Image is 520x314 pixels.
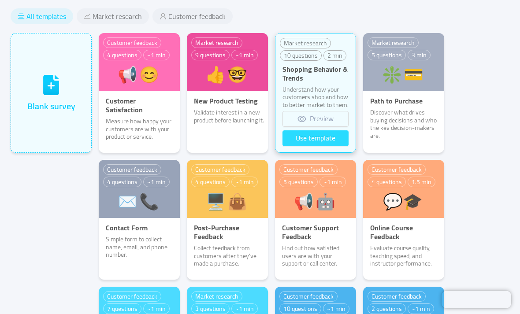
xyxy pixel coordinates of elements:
p: New Product Testing [187,96,268,105]
div: 🖥️👜 [191,193,264,209]
div: Customer feedback [368,291,426,302]
div: 4 questions [103,50,141,60]
div: Customer feedback [191,164,249,175]
div: Customer feedback [103,37,161,48]
div: Blank survey [27,100,75,113]
div: Customer feedback [368,164,426,175]
div: ~1 min [143,177,170,187]
button: Use template [282,130,349,146]
div: 4 questions [103,177,141,187]
div: ~1 min [323,303,349,314]
div: ~1 min [319,177,346,187]
div: Customer feedback [279,164,338,175]
p: Post-Purchase Feedback [187,223,268,241]
i: icon: user [160,13,167,20]
div: ~1 min [231,50,258,60]
p: Find out how satisfied users are with your support or call center. [275,244,356,268]
div: 9 questions [191,50,230,60]
div: 1.5 min [408,177,435,187]
div: ~1 min [408,303,434,314]
div: Market research [368,37,419,48]
span: Customer feedback [168,12,226,21]
div: 5 questions [368,50,406,60]
div: Customer feedback [103,164,161,175]
p: Online Course Feedback [363,223,444,241]
p: Evaluate course quality, teaching speed, and instructor performance. [363,244,444,268]
p: Shopping Behavior & Trends [275,65,356,82]
div: ✉️📞️️️ [103,193,175,209]
button: icon: eyePreview [282,111,349,127]
p: Customer Satisfaction [99,96,180,114]
p: Understand how your customers shop and how to better market to them. [275,86,356,109]
iframe: Chatra live chat [442,291,511,308]
div: Customer feedback [103,291,161,302]
div: 3 min [408,50,431,60]
p: Validate interest in a new product before launching it. [187,109,268,124]
div: Market research [280,38,331,48]
div: 10 questions [279,303,321,314]
div: 2 min [323,50,346,61]
div: 👍🤓 [191,66,264,82]
div: Customer feedback [279,291,338,302]
i: icon: stock [84,13,91,20]
div: Market research [191,37,242,48]
div: 📢😊️ [103,66,175,82]
div: 4 questions [368,177,406,187]
p: Simple form to collect name, email, and phone number. [99,236,180,259]
p: Path to Purchase [363,96,444,105]
div: 4 questions [191,177,230,187]
div: 💬‍🎓 [368,193,440,209]
div: ~1 min [143,303,170,314]
div: Market research [191,291,242,302]
div: 7 questions [103,303,141,314]
span: All templates [26,12,66,21]
div: ~1 min [231,303,258,314]
p: Contact Form [99,223,180,232]
div: ❇️💳 [368,66,440,82]
div: ~1 min [143,50,170,60]
div: 📢🤖 [279,193,352,209]
p: Measure how happy your customers are with your product or service. [99,118,180,141]
i: icon: align-center [18,13,25,20]
p: Discover what drives buying decisions and who the key decision-makers are. [363,109,444,140]
div: 2 questions [368,303,406,314]
div: 10 questions [280,50,322,61]
div: 5 questions [279,177,318,187]
span: Market research [93,12,142,21]
div: ~1 min [231,177,258,187]
p: Collect feedback from customers after they’ve made a purchase. [187,244,268,268]
div: 3 questions [191,303,230,314]
p: Customer Support Feedback [275,223,356,241]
